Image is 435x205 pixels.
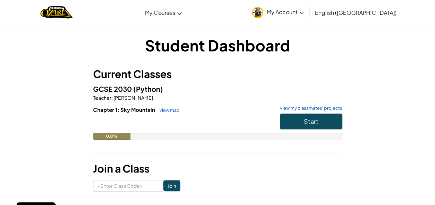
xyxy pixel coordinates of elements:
[93,35,342,56] h1: Student Dashboard
[40,5,73,19] a: Ozaria by CodeCombat logo
[93,85,133,93] span: GCSE 2030
[267,8,304,16] span: My Account
[156,107,180,113] a: view map
[163,180,180,191] input: Join
[93,95,111,101] span: Teacher
[93,133,130,140] div: 0.0%
[280,114,342,129] button: Start
[93,180,163,192] input: <Enter Class Code>
[113,95,153,101] span: [PERSON_NAME]
[304,117,318,125] span: Start
[133,85,163,93] span: (Python)
[315,9,396,16] span: English ([GEOGRAPHIC_DATA])
[111,95,113,101] span: :
[93,161,342,176] h3: Join a Class
[311,3,400,22] a: English ([GEOGRAPHIC_DATA])
[93,66,342,82] h3: Current Classes
[248,1,307,23] a: My Account
[145,9,175,16] span: My Courses
[252,7,263,18] img: avatar
[93,106,156,113] span: Chapter 1: Sky Mountain
[277,106,342,110] a: view my classmates' projects
[40,5,73,19] img: Home
[142,3,185,22] a: My Courses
